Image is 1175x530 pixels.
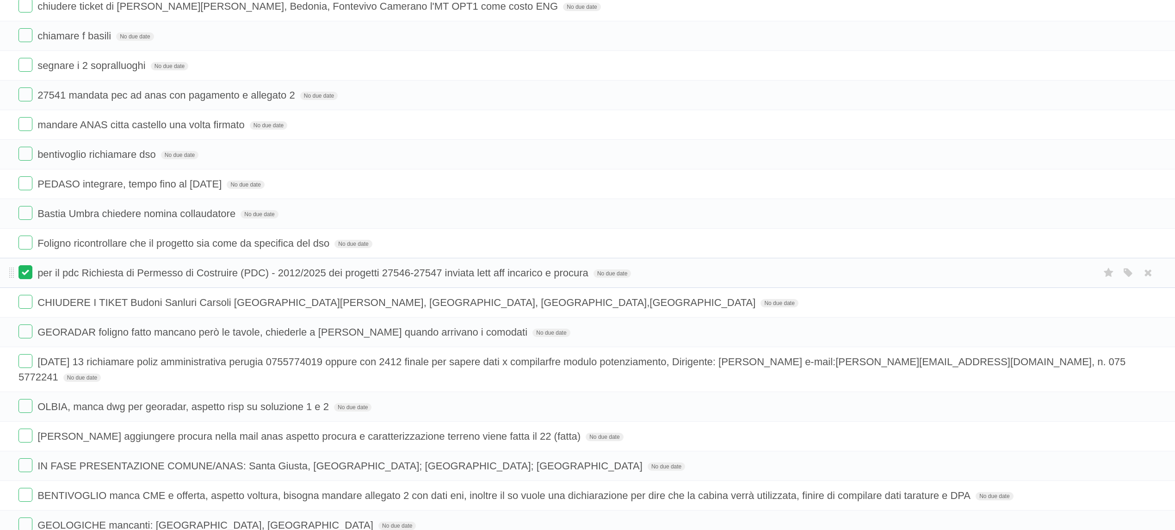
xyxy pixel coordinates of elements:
[37,460,645,472] span: IN FASE PRESENTAZIONE COMUNE/ANAS: Santa Giusta, [GEOGRAPHIC_DATA]; [GEOGRAPHIC_DATA]; [GEOGRAPHI...
[19,176,32,190] label: Done
[116,32,154,41] span: No due date
[19,236,32,249] label: Done
[37,178,224,190] span: PEDASO integrare, tempo fino al [DATE]
[334,403,371,412] span: No due date
[19,356,1126,383] span: [DATE] 13 richiamare poliz amministrativa perugia 0755774019 oppure con 2412 finale per sapere da...
[250,121,287,130] span: No due date
[37,401,331,412] span: OLBIA, manca dwg per georadar, aspetto risp su soluzione 1 e 2
[334,240,372,248] span: No due date
[648,462,685,471] span: No due date
[19,265,32,279] label: Done
[37,267,591,279] span: per il pdc Richiesta di Permesso di Costruire (PDC) - 2012/2025 dei progetti 27546-27547 inviata ...
[761,299,798,307] span: No due date
[151,62,188,70] span: No due date
[241,210,278,218] span: No due date
[37,89,297,101] span: 27541 mandata pec ad anas con pagamento e allegato 2
[1100,265,1118,281] label: Star task
[378,522,416,530] span: No due date
[19,488,32,502] label: Done
[19,399,32,413] label: Done
[19,206,32,220] label: Done
[161,151,198,159] span: No due date
[19,295,32,309] label: Done
[19,87,32,101] label: Done
[63,374,101,382] span: No due date
[19,58,32,72] label: Done
[19,458,32,472] label: Done
[37,30,113,42] span: chiamare f basili
[37,0,560,12] span: chiudere ticket di [PERSON_NAME][PERSON_NAME], Bedonia, Fontevivo Camerano l'MT OPT1 come costo ENG
[19,324,32,338] label: Done
[37,326,530,338] span: GEORADAR foligno fatto mancano però le tavole, chiederle a [PERSON_NAME] quando arrivano i comodati
[37,297,758,308] span: CHIUDERE I TIKET Budoni Sanluri Carsoli [GEOGRAPHIC_DATA][PERSON_NAME], [GEOGRAPHIC_DATA], [GEOGR...
[37,60,148,71] span: segnare i 2 sopralluoghi
[37,430,583,442] span: [PERSON_NAME] aggiungere procura nella mail anas aspetto procura e caratterizzazione terreno vien...
[594,269,631,278] span: No due date
[37,208,238,219] span: Bastia Umbra chiedere nomina collaudatore
[227,181,264,189] span: No due date
[37,119,247,131] span: mandare ANAS citta castello una volta firmato
[19,117,32,131] label: Done
[532,329,570,337] span: No due date
[563,3,600,11] span: No due date
[37,490,973,501] span: BENTIVOGLIO manca CME e offerta, aspetto voltura, bisogna mandare allegato 2 con dati eni, inoltr...
[19,354,32,368] label: Done
[19,147,32,161] label: Done
[19,429,32,443] label: Done
[37,237,332,249] span: Foligno ricontrollare che il progetto sia come da specifica del dso
[976,492,1013,500] span: No due date
[37,149,158,160] span: bentivoglio richiamare dso
[586,433,623,441] span: No due date
[19,28,32,42] label: Done
[300,92,338,100] span: No due date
